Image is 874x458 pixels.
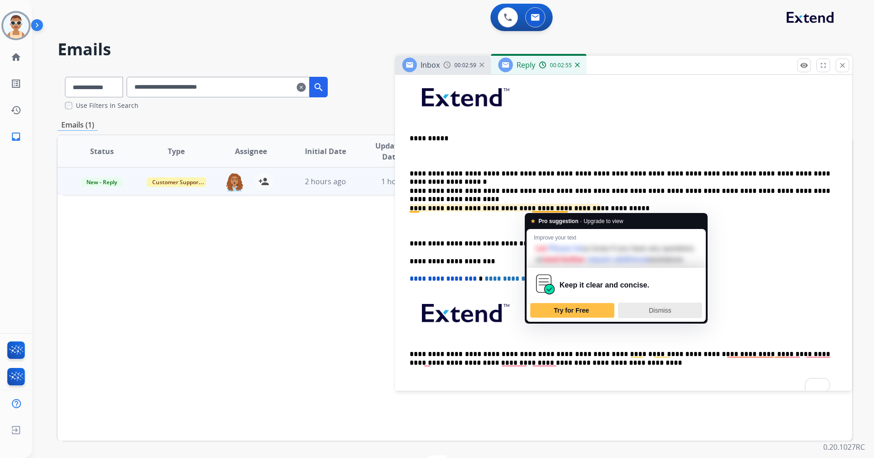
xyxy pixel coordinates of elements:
[823,442,865,453] p: 0.20.1027RC
[76,101,139,110] label: Use Filters In Search
[58,40,852,59] h2: Emails
[3,13,29,38] img: avatar
[800,61,808,69] mat-icon: remove_red_eye
[11,78,21,89] mat-icon: list_alt
[258,176,269,187] mat-icon: person_add
[305,146,346,157] span: Initial Date
[297,82,306,93] mat-icon: clear
[313,82,324,93] mat-icon: search
[517,60,535,70] span: Reply
[90,146,114,157] span: Status
[81,177,123,187] span: New - Reply
[838,61,847,69] mat-icon: close
[168,146,185,157] span: Type
[550,62,572,69] span: 00:02:55
[235,146,267,157] span: Assignee
[305,176,346,186] span: 2 hours ago
[454,62,476,69] span: 00:02:59
[421,60,440,70] span: Inbox
[11,52,21,63] mat-icon: home
[225,172,244,192] img: agent-avatar
[406,73,841,396] div: To enrich screen reader interactions, please activate Accessibility in Grammarly extension settings
[11,131,21,142] mat-icon: inbox
[381,176,419,186] span: 1 hour ago
[819,61,827,69] mat-icon: fullscreen
[11,105,21,116] mat-icon: history
[147,177,206,187] span: Customer Support
[58,119,98,131] p: Emails (1)
[370,140,411,162] span: Updated Date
